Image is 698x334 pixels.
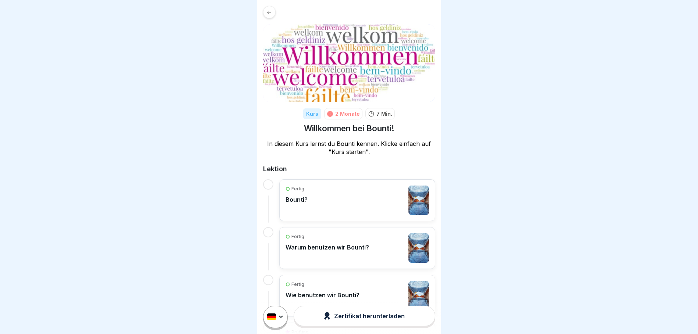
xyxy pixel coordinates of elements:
[376,110,392,118] p: 7 Min.
[294,306,435,326] button: Zertifikat herunterladen
[263,140,435,156] p: In diesem Kurs lernst du Bounti kennen. Klicke einfach auf "Kurs starten".
[408,281,429,310] img: tddrrzeexqu14l7g36sc3vgb.png
[335,110,360,118] div: 2 Monate
[324,312,405,320] div: Zertifikat herunterladen
[286,291,359,299] p: Wie benutzen wir Bounti?
[263,24,435,102] img: ezoyesrutavjy0yb17ox1s6s.png
[286,186,429,215] a: FertigBounti?
[291,281,304,288] p: Fertig
[291,233,304,240] p: Fertig
[408,186,429,215] img: kh8iyaykg8rxzdlli9tmh2i5.png
[286,281,429,310] a: FertigWie benutzen wir Bounti?
[303,108,321,119] div: Kurs
[263,165,435,173] h2: Lektion
[408,233,429,263] img: evkvdh1pruq96q8ti20ivwuu.png
[304,123,394,134] h1: Willkommen bei Bounti!
[286,233,429,263] a: FertigWarum benutzen wir Bounti?
[267,314,276,320] img: de.svg
[291,186,304,192] p: Fertig
[286,244,369,251] p: Warum benutzen wir Bounti?
[286,196,308,203] p: Bounti?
